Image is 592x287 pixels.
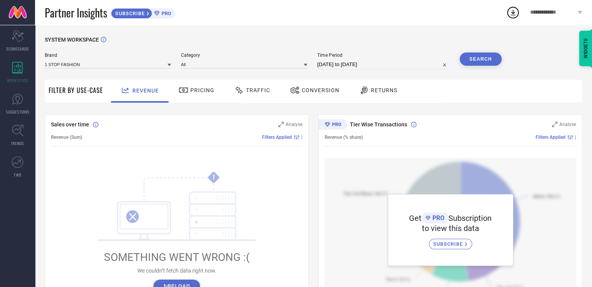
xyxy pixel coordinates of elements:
[318,119,347,131] div: Premium
[559,122,576,127] span: Analyse
[49,86,103,95] span: Filter By Use-Case
[45,52,171,58] span: Brand
[262,135,292,140] span: Filters Applied
[45,37,99,43] span: SYSTEM WORKSPACE
[325,135,363,140] span: Revenue (% share)
[6,109,30,115] span: SUGGESTIONS
[11,140,24,146] span: TRENDS
[137,268,216,274] span: We couldn’t fetch data right now.
[575,135,576,140] span: |
[302,87,339,93] span: Conversion
[213,173,215,182] tspan: !
[317,60,450,69] input: Select time period
[132,87,159,94] span: Revenue
[317,52,450,58] span: Time Period
[278,122,284,127] svg: Zoom
[409,213,422,223] span: Get
[190,87,214,93] span: Pricing
[430,214,444,222] span: PRO
[422,224,479,233] span: to view this data
[45,5,107,21] span: Partner Insights
[371,87,397,93] span: Returns
[350,121,407,128] span: Tier Wise Transactions
[111,6,175,19] a: SUBSCRIBEPRO
[448,213,492,223] span: Subscription
[286,122,302,127] span: Analyse
[51,121,89,128] span: Sales over time
[536,135,566,140] span: Filters Applied
[111,10,147,16] span: SUBSCRIBE
[160,10,171,16] span: PRO
[429,233,472,249] a: SUBSCRIBE
[14,172,21,178] span: FWD
[506,5,520,19] div: Open download list
[246,87,270,93] span: Traffic
[104,251,250,264] span: SOMETHING WENT WRONG :(
[6,46,29,52] span: SCORECARDS
[433,241,465,247] span: SUBSCRIBE
[7,77,28,83] span: WORKSPACE
[181,52,307,58] span: Category
[460,52,502,66] button: Search
[552,122,557,127] svg: Zoom
[51,135,82,140] span: Revenue (Sum)
[301,135,302,140] span: |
